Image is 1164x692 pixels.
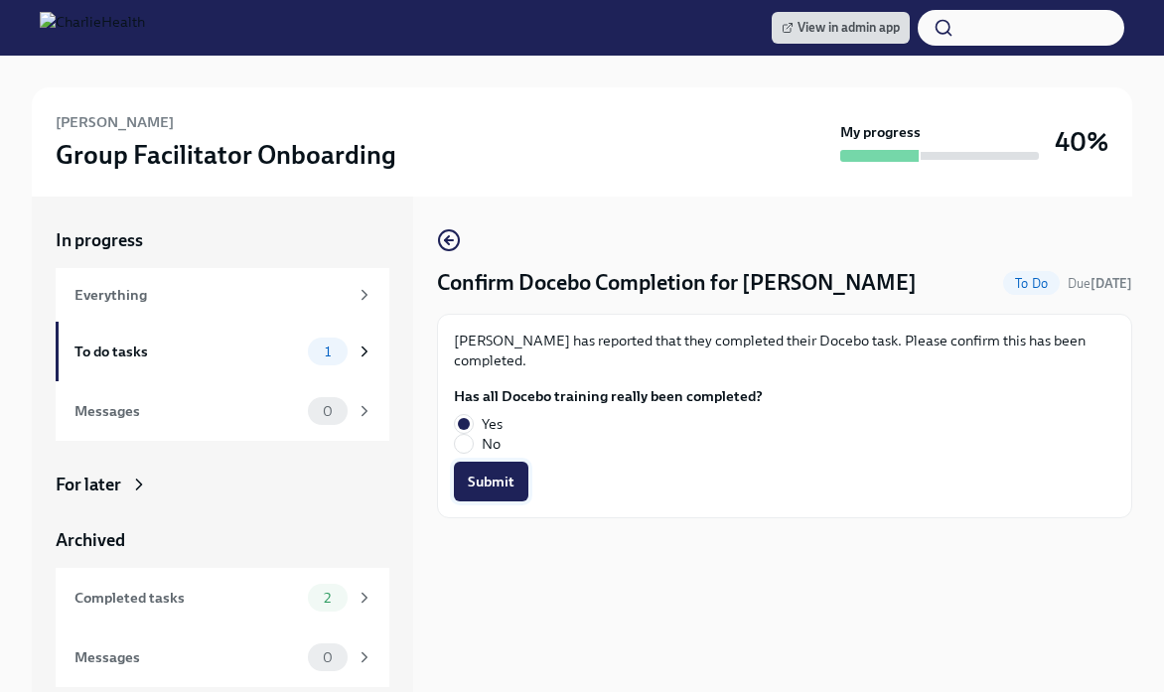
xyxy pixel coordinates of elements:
span: Submit [468,472,514,491]
p: [PERSON_NAME] has reported that they completed their Docebo task. Please confirm this has been co... [454,331,1115,370]
a: Archived [56,528,389,552]
a: Everything [56,268,389,322]
a: For later [56,473,389,496]
span: View in admin app [782,18,900,38]
label: Has all Docebo training really been completed? [454,386,763,406]
strong: My progress [840,122,921,142]
span: 0 [311,404,345,419]
span: 1 [313,345,343,359]
span: 0 [311,650,345,665]
h4: Confirm Docebo Completion for [PERSON_NAME] [437,268,917,298]
div: Messages [74,646,300,668]
div: Everything [74,284,348,306]
a: In progress [56,228,389,252]
div: For later [56,473,121,496]
h3: Group Facilitator Onboarding [56,137,396,173]
img: CharlieHealth [40,12,145,44]
span: 2 [312,591,343,606]
a: Messages0 [56,627,389,687]
a: To do tasks1 [56,322,389,381]
a: Completed tasks2 [56,568,389,627]
strong: [DATE] [1091,276,1132,291]
span: Yes [482,414,503,434]
h6: [PERSON_NAME] [56,111,174,133]
button: Submit [454,462,528,501]
div: Messages [74,400,300,422]
span: Due [1068,276,1132,291]
span: No [482,434,501,454]
div: Completed tasks [74,587,300,609]
span: August 21st, 2025 09:00 [1068,274,1132,293]
h3: 40% [1055,124,1108,160]
a: View in admin app [772,12,910,44]
div: To do tasks [74,341,300,362]
a: Messages0 [56,381,389,441]
span: To Do [1003,276,1060,291]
